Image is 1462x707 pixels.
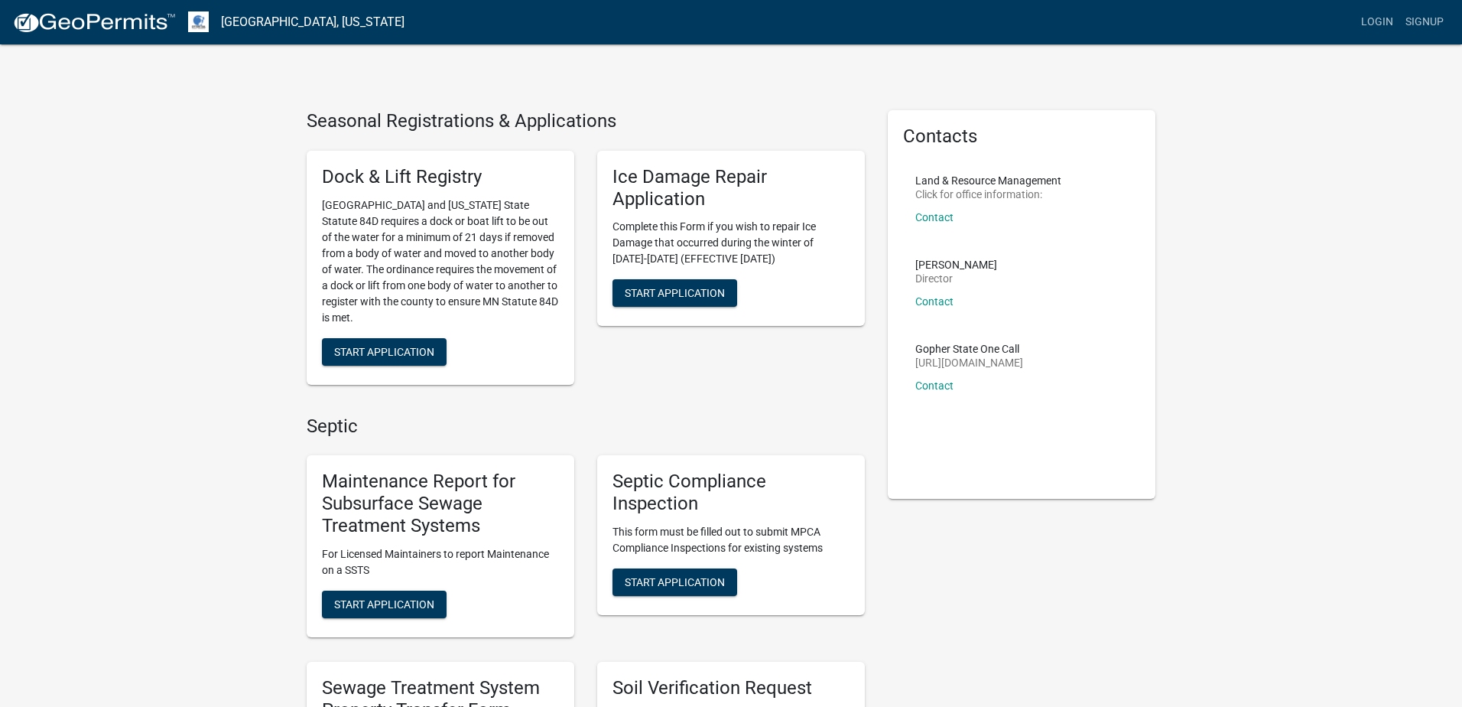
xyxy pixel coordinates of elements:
a: Contact [915,211,954,223]
span: Start Application [625,575,725,588]
p: [URL][DOMAIN_NAME] [915,357,1023,368]
img: Otter Tail County, Minnesota [188,11,209,32]
h5: Ice Damage Repair Application [612,166,850,210]
p: This form must be filled out to submit MPCA Compliance Inspections for existing systems [612,524,850,556]
h5: Maintenance Report for Subsurface Sewage Treatment Systems [322,471,559,536]
button: Start Application [322,591,447,618]
p: Land & Resource Management [915,175,1061,186]
a: [GEOGRAPHIC_DATA], [US_STATE] [221,9,404,35]
a: Contact [915,380,954,392]
h4: Seasonal Registrations & Applications [307,110,865,132]
span: Start Application [625,287,725,299]
h5: Soil Verification Request [612,677,850,699]
a: Contact [915,295,954,308]
span: Start Application [334,598,434,610]
button: Start Application [612,279,737,307]
button: Start Application [322,338,447,366]
button: Start Application [612,569,737,596]
p: [GEOGRAPHIC_DATA] and [US_STATE] State Statute 84D requires a dock or boat lift to be out of the ... [322,197,559,326]
p: [PERSON_NAME] [915,259,997,270]
h5: Dock & Lift Registry [322,166,559,188]
p: Director [915,273,997,284]
p: Complete this Form if you wish to repair Ice Damage that occurred during the winter of [DATE]-[DA... [612,219,850,267]
a: Login [1355,8,1399,37]
h5: Septic Compliance Inspection [612,471,850,515]
h4: Septic [307,415,865,438]
p: For Licensed Maintainers to report Maintenance on a SSTS [322,546,559,578]
span: Start Application [334,345,434,357]
a: Signup [1399,8,1450,37]
p: Click for office information: [915,189,1061,200]
p: Gopher State One Call [915,344,1023,354]
h5: Contacts [903,125,1140,148]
